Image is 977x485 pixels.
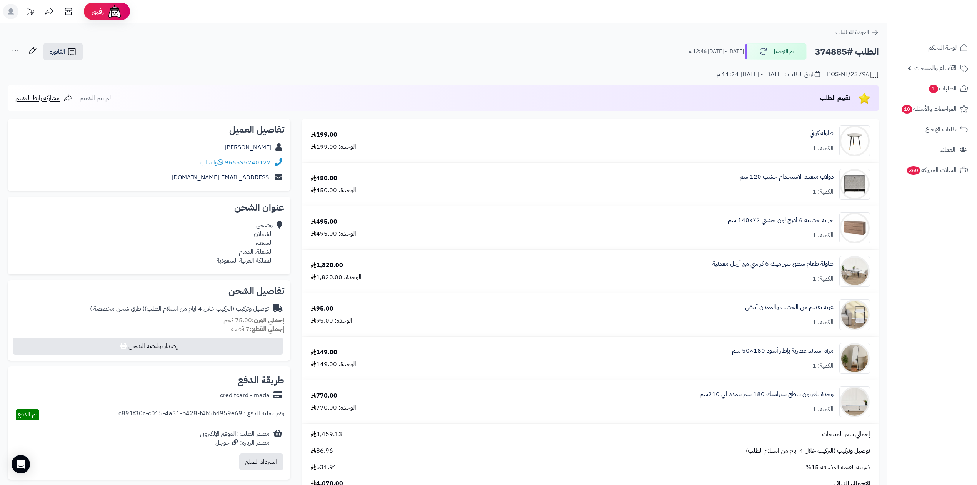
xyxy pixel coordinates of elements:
[311,391,337,400] div: 770.00
[239,453,283,470] button: استرداد المبلغ
[311,430,342,439] span: 3,459.13
[252,316,284,325] strong: إجمالي الوزن:
[810,129,834,138] a: طاولة كوفي
[812,144,834,153] div: الكمية: 1
[840,125,870,156] img: 1683201823-110104010058-90x90.png
[200,158,223,167] a: واتساب
[13,338,283,355] button: إصدار بوليصة الشحن
[18,410,37,419] span: تم الدفع
[311,273,362,282] div: الوحدة: 1,820.00
[822,430,870,439] span: إجمالي سعر المنتجات
[43,43,83,60] a: الفاتورة
[92,7,104,16] span: رفيق
[311,360,356,369] div: الوحدة: 149.00
[840,343,870,374] img: 1753865142-1-90x90.jpg
[840,169,870,200] img: 1696347178-1-90x90.jpg
[914,63,957,74] span: الأقسام والمنتجات
[14,286,284,296] h2: تفاصيل الشحن
[840,386,870,417] img: 1753948100-1-90x90.jpg
[172,173,271,182] a: [EMAIL_ADDRESS][DOMAIN_NAME]
[311,217,337,226] div: 495.00
[15,94,73,103] a: مشاركة رابط التقييم
[746,447,870,455] span: توصيل وتركيب (التركيب خلال 4 ايام من استلام الطلب)
[892,100,972,118] a: المراجعات والأسئلة10
[231,324,284,334] small: 7 قطعة
[928,83,957,94] span: الطلبات
[717,70,820,79] div: تاريخ الطلب : [DATE] - [DATE] 11:24 م
[835,28,879,37] a: العودة للطلبات
[745,43,807,60] button: تم التوصيل
[812,231,834,240] div: الكمية: 1
[225,143,272,152] a: [PERSON_NAME]
[311,186,356,195] div: الوحدة: 450.00
[892,79,972,98] a: الطلبات1
[840,299,870,330] img: 1752927492-1-90x90.jpg
[311,174,337,183] div: 450.00
[732,346,834,355] a: مرآة استاند عصرية بإطار أسود 180×50 سم
[700,390,834,399] a: وحدة تلفزيون سطح سيراميك 180 سم تتمدد الي 210سم
[840,212,870,243] img: 1752058398-1(9)-90x90.jpg
[90,304,269,313] div: توصيل وتركيب (التركيب خلال 4 ايام من استلام الطلب)
[14,125,284,134] h2: تفاصيل العميل
[940,144,955,155] span: العملاء
[820,94,850,103] span: تقييم الطلب
[925,22,970,38] img: logo-2.png
[712,259,834,268] a: طاولة طعام سطح سيراميك 6 كراسي مع أرجل معدنية
[12,455,30,473] div: Open Intercom Messenger
[840,256,870,287] img: 1751805926-1-90x90.jpg
[220,391,270,400] div: creditcard - mada
[250,324,284,334] strong: إجمالي القطع:
[80,94,111,103] span: لم يتم التقييم
[906,165,957,176] span: السلات المتروكة
[815,44,879,60] h2: الطلب #374885
[892,161,972,179] a: السلات المتروكة360
[929,85,938,93] span: 1
[225,158,271,167] a: 966595240127
[90,304,145,313] span: ( طرق شحن مخصصة )
[311,463,337,472] span: 531.91
[107,4,122,19] img: ai-face.png
[812,187,834,196] div: الكمية: 1
[311,348,337,357] div: 149.00
[311,304,333,313] div: 95.00
[928,42,957,53] span: لوحة التحكم
[812,405,834,414] div: الكمية: 1
[14,203,284,212] h2: عنوان الشحن
[745,303,834,312] a: عربة تقديم من الخشب والمعدن أبيض
[311,447,333,455] span: 86.96
[311,403,356,412] div: الوحدة: 770.00
[907,166,920,175] span: 360
[740,172,834,181] a: دولاب متعدد الاستخدام خشب 120 سم
[20,4,40,21] a: تحديثات المنصة
[892,140,972,159] a: العملاء
[925,124,957,135] span: طلبات الإرجاع
[835,28,869,37] span: العودة للطلبات
[311,229,356,238] div: الوحدة: 495.00
[200,438,270,447] div: مصدر الزيارة: جوجل
[805,463,870,472] span: ضريبة القيمة المضافة 15%
[827,70,879,79] div: POS-NT/23796
[812,274,834,283] div: الكمية: 1
[311,261,343,270] div: 1,820.00
[223,316,284,325] small: 75.00 كجم
[217,221,273,265] div: وضحى الشعلان السيف، الشعلة، الدمام المملكة العربية السعودية
[238,376,284,385] h2: طريقة الدفع
[200,430,270,447] div: مصدر الطلب :الموقع الإلكتروني
[728,216,834,225] a: خزانة خشبية 6 أدرج لون خشبي 140x72 سم
[311,316,352,325] div: الوحدة: 95.00
[311,142,356,151] div: الوحدة: 199.00
[311,130,337,139] div: 199.00
[812,318,834,327] div: الكمية: 1
[902,105,912,114] span: 10
[901,104,957,114] span: المراجعات والأسئلة
[892,120,972,139] a: طلبات الإرجاع
[812,361,834,370] div: الكمية: 1
[15,94,60,103] span: مشاركة رابط التقييم
[689,48,744,55] small: [DATE] - [DATE] 12:46 م
[892,38,972,57] a: لوحة التحكم
[118,409,284,420] div: رقم عملية الدفع : c891f30c-c015-4a31-b428-f4b5bd959e69
[50,47,65,56] span: الفاتورة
